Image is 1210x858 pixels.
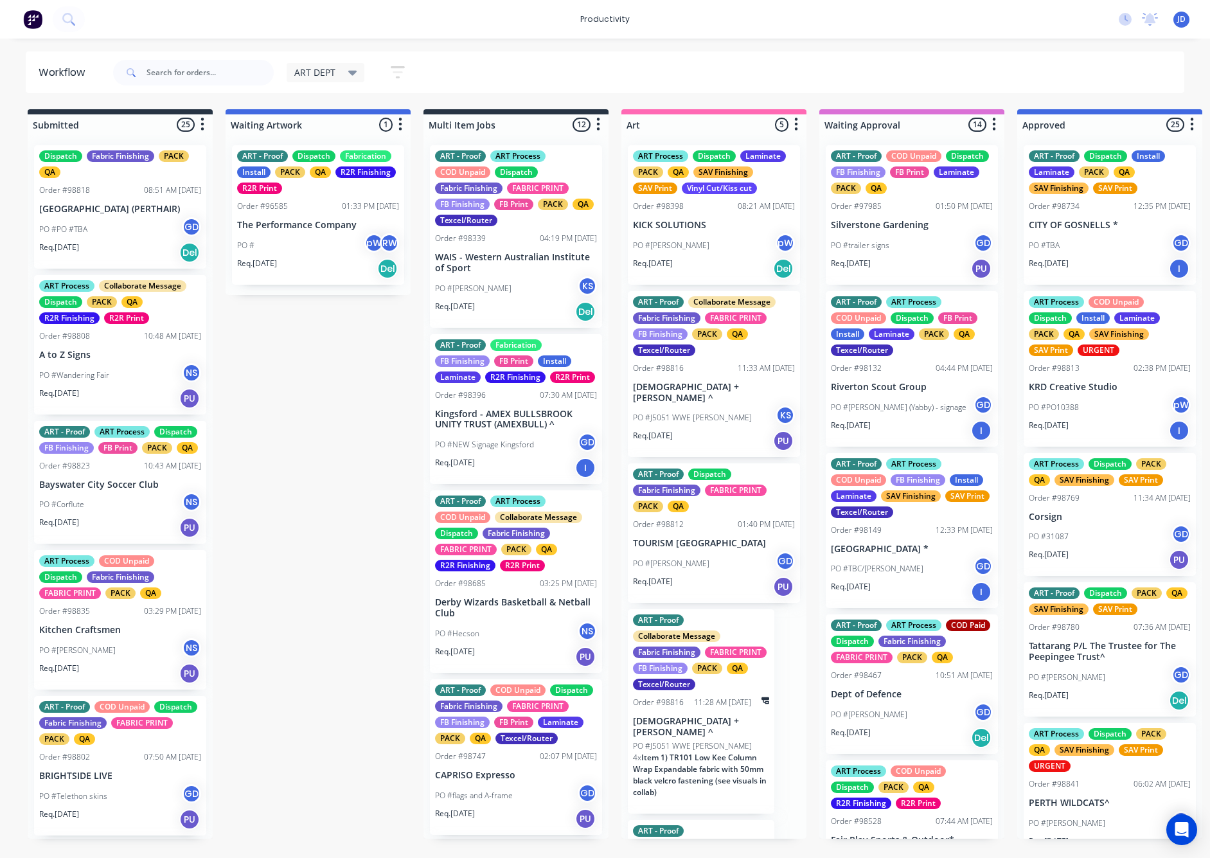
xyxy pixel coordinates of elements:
[39,296,82,308] div: Dispatch
[831,312,886,324] div: COD Unpaid
[1029,220,1191,231] p: CITY OF GOSNELLS *
[633,485,700,496] div: Fabric Finishing
[831,563,923,575] p: PO #TBC/[PERSON_NAME]
[179,517,200,538] div: PU
[974,233,993,253] div: GD
[682,183,757,194] div: Vinyl Cut/Kiss cut
[494,199,533,210] div: FB Print
[540,233,597,244] div: 04:19 PM [DATE]
[633,328,688,340] div: FB Finishing
[633,312,700,324] div: Fabric Finishing
[435,512,490,523] div: COD Unpaid
[292,150,335,162] div: Dispatch
[668,166,689,178] div: QA
[435,597,597,619] p: Derby Wizards Basketball & Netball Club
[831,652,893,663] div: FABRIC PRINT
[39,663,79,674] p: Req. [DATE]
[950,474,983,486] div: Install
[727,328,748,340] div: QA
[1029,201,1080,212] div: Order #98734
[1132,150,1165,162] div: Install
[1054,474,1114,486] div: SAV Finishing
[773,431,794,451] div: PU
[1171,395,1191,415] div: pW
[121,296,143,308] div: QA
[578,276,597,296] div: KS
[495,166,538,178] div: Dispatch
[831,544,993,555] p: [GEOGRAPHIC_DATA] *
[628,145,800,285] div: ART ProcessDispatchLaminatePACKQASAV FinishingSAV PrintVinyl Cut/Kiss cutOrder #9839808:21 AM [DA...
[936,201,993,212] div: 01:50 PM [DATE]
[831,150,882,162] div: ART - Proof
[633,412,752,424] p: PO #J5051 WWE [PERSON_NAME]
[1029,402,1079,413] p: PO #PO10388
[34,550,206,690] div: ART ProcessCOD UnpaidDispatchFabric FinishingFABRIC PRINTPACKQAOrder #9883503:29 PM [DATE]Kitchen...
[633,296,684,308] div: ART - Proof
[435,150,486,162] div: ART - Proof
[1029,641,1191,663] p: Tattarang P/L The Trustee for The Peepingee Trust^
[87,296,117,308] div: PACK
[435,544,497,555] div: FABRIC PRINT
[435,496,486,507] div: ART - Proof
[826,145,998,285] div: ART - ProofCOD UnpaidDispatchFB FinishingFB PrintLaminatePACKQAOrder #9798501:50 PM [DATE]Silvers...
[147,60,274,85] input: Search for orders...
[39,587,101,599] div: FABRIC PRINT
[144,460,201,472] div: 10:43 AM [DATE]
[1169,420,1189,441] div: I
[831,201,882,212] div: Order #97985
[1029,512,1191,523] p: Corsign
[39,350,201,361] p: A to Z Signs
[633,558,709,569] p: PO #[PERSON_NAME]
[831,506,893,518] div: Texcel/Router
[831,490,876,502] div: Laminate
[430,145,602,328] div: ART - ProofART ProcessCOD UnpaidDispatchFabric FinishingFABRIC PRINTFB FinishingFB PrintPACKQATex...
[633,576,673,587] p: Req. [DATE]
[1132,587,1162,599] div: PACK
[485,371,546,383] div: R2R Finishing
[1166,587,1188,599] div: QA
[971,420,992,441] div: I
[886,296,941,308] div: ART Process
[144,330,201,342] div: 10:48 AM [DATE]
[1029,603,1089,615] div: SAV Finishing
[435,215,497,226] div: Texcel/Router
[633,362,684,374] div: Order #98816
[237,201,288,212] div: Order #96585
[39,150,82,162] div: Dispatch
[1089,328,1149,340] div: SAV Finishing
[435,355,490,367] div: FB Finishing
[826,453,998,609] div: ART - ProofART ProcessCOD UnpaidFB FinishingInstallLaminateSAV FinishingSAV PrintTexcel/RouterOrd...
[39,571,82,583] div: Dispatch
[1024,145,1196,285] div: ART - ProofDispatchInstallLaminatePACKQASAV FinishingSAV PrintOrder #9873412:35 PM [DATE]CITY OF ...
[938,312,977,324] div: FB Print
[633,519,684,530] div: Order #98812
[831,581,871,593] p: Req. [DATE]
[971,258,992,279] div: PU
[831,258,871,269] p: Req. [DATE]
[179,388,200,409] div: PU
[1029,258,1069,269] p: Req. [DATE]
[705,312,767,324] div: FABRIC PRINT
[430,490,602,673] div: ART - ProofART ProcessCOD UnpaidCollaborate MessageDispatchFabric FinishingFABRIC PRINTPACKQAR2R ...
[688,469,731,480] div: Dispatch
[98,442,138,454] div: FB Print
[483,528,550,539] div: Fabric Finishing
[435,339,486,351] div: ART - Proof
[831,362,882,374] div: Order #98132
[1093,603,1137,615] div: SAV Print
[1076,312,1110,324] div: Install
[974,557,993,576] div: GD
[435,646,475,657] p: Req. [DATE]
[705,647,767,658] div: FABRIC PRINT
[831,240,889,251] p: PO #trailer signs
[934,166,979,178] div: Laminate
[1134,621,1191,633] div: 07:36 AM [DATE]
[342,201,399,212] div: 01:33 PM [DATE]
[39,426,90,438] div: ART - Proof
[490,339,542,351] div: Fabrication
[34,275,206,415] div: ART ProcessCollaborate MessageDispatchPACKQAR2R FinishingR2R PrintOrder #9880810:48 AM [DATE]A to...
[891,312,934,324] div: Dispatch
[159,150,189,162] div: PACK
[573,199,594,210] div: QA
[39,479,201,490] p: Bayswater City Soccer Club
